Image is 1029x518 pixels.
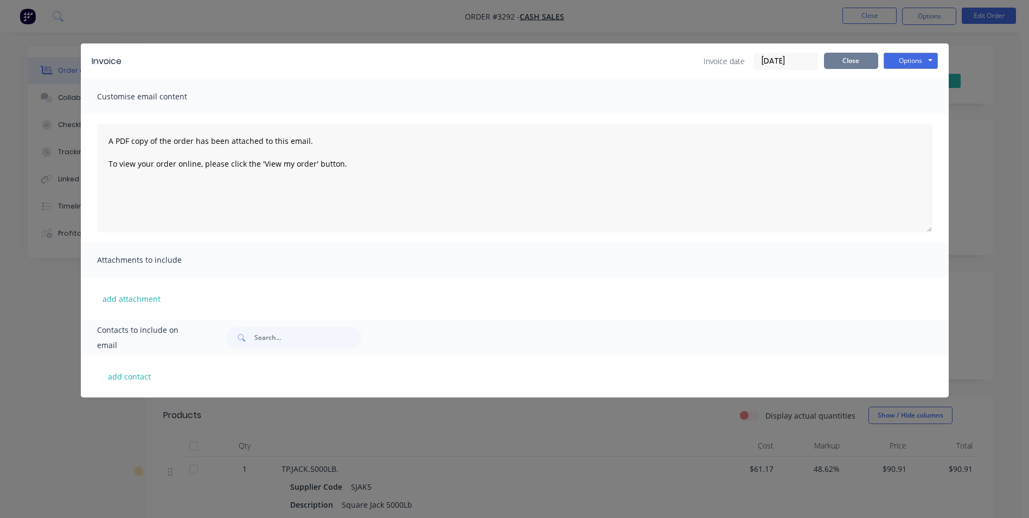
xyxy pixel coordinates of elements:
[92,55,122,68] div: Invoice
[884,53,938,69] button: Options
[704,55,745,67] span: Invoice date
[97,323,200,353] span: Contacts to include on email
[254,327,362,349] input: Search...
[97,89,216,104] span: Customise email content
[97,124,932,232] textarea: A PDF copy of the order has been attached to this email. To view your order online, please click ...
[97,290,166,307] button: add attachment
[97,368,162,384] button: add contact
[97,252,216,268] span: Attachments to include
[824,53,878,69] button: Close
